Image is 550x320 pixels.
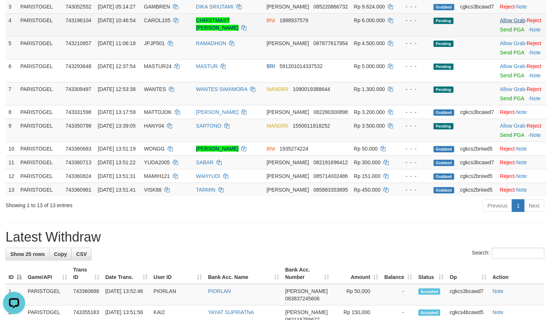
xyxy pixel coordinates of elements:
th: Bank Acc. Number: activate to sort column ascending [282,263,332,284]
span: Accepted [419,310,441,316]
a: Reject [500,173,515,179]
span: Copy 085883353895 to clipboard [314,187,348,193]
td: cgkcs3bcawd7 [457,155,497,169]
span: 743210857 [65,40,91,46]
span: WANTES [144,86,166,92]
a: Allow Grab [500,40,525,46]
span: [PERSON_NAME] [267,173,309,179]
div: - - - [400,108,428,116]
a: TARMIN [196,187,216,193]
td: PARISTOGEL [17,142,62,155]
div: - - - [400,17,428,24]
a: PIORLAN [208,288,230,294]
span: MANDIRI [267,86,288,92]
a: Reject [500,159,515,165]
td: Rp 50,000 [332,284,382,306]
th: Op: activate to sort column ascending [447,263,490,284]
span: MASTUR24 [144,63,172,69]
span: · [500,123,527,129]
td: [DATE] 13:52:46 [102,284,151,306]
span: CAROL105 [144,17,171,23]
a: Reject [500,146,515,152]
span: MAMIH121 [144,173,170,179]
span: CSV [76,251,87,257]
a: SARTONO [196,123,222,129]
a: Note [493,288,504,294]
span: Copy 1090019388644 to clipboard [293,86,330,92]
span: Copy 082280300898 to clipboard [314,109,348,115]
span: Copy 085220866732 to clipboard [314,4,348,10]
span: JPJP501 [144,40,165,46]
th: User ID: activate to sort column ascending [151,263,205,284]
span: · [500,63,527,69]
a: Reject [527,17,542,23]
td: 10 [6,142,17,155]
span: BNI [267,17,275,23]
span: Rp 3.200.000 [354,109,385,115]
a: Copy [49,248,72,260]
span: 743309497 [65,86,91,92]
span: [DATE] 12:53:38 [98,86,136,92]
span: Rp 4.500.000 [354,40,385,46]
span: Rp 5.000.000 [354,63,385,69]
td: PARISTOGEL [17,105,62,119]
td: PIORLAN [151,284,205,306]
td: 6 [6,59,17,82]
span: Accepted [419,289,441,295]
span: [DATE] 05:14:27 [98,4,136,10]
td: · [497,155,546,169]
a: Reject [500,4,515,10]
a: Note [493,309,504,315]
a: SABAR [196,159,213,165]
input: Search: [492,248,544,259]
span: Rp 3.500.000 [354,123,385,129]
td: 7 [6,82,17,105]
a: Show 25 rows [6,248,49,260]
td: 8 [6,105,17,119]
a: Note [530,50,541,55]
span: [DATE] 11:06:18 [98,40,136,46]
span: Show 25 rows [10,251,45,257]
a: WAHYUDI [196,173,221,179]
td: 1 [6,284,25,306]
div: - - - [400,145,428,152]
span: [PERSON_NAME] [267,109,309,115]
span: 743360824 [65,173,91,179]
span: Rp 300.000 [354,159,380,165]
th: Amount: activate to sort column ascending [332,263,382,284]
span: Rp 1.300.000 [354,86,385,92]
a: [PERSON_NAME] [196,146,239,152]
span: Pending [434,87,454,93]
td: cgkcs3bcawd7 [447,284,490,306]
a: Previous [483,199,512,212]
a: Note [516,173,527,179]
span: [DATE] 13:51:22 [98,159,136,165]
td: 11 [6,155,17,169]
div: - - - [400,172,428,180]
td: PARISTOGEL [17,183,62,196]
a: Next [524,199,544,212]
span: Grabbed [434,187,454,193]
a: RAMADHON [196,40,226,46]
th: Status: activate to sort column ascending [416,263,447,284]
span: Grabbed [434,146,454,152]
span: [PERSON_NAME] [267,187,309,193]
span: [PERSON_NAME] [285,288,328,294]
span: Grabbed [434,110,454,116]
td: · [497,13,546,36]
div: - - - [400,186,428,193]
a: CSV [71,248,92,260]
td: 743360688 [70,284,102,306]
a: Note [516,159,527,165]
td: PARISTOGEL [17,82,62,105]
a: Note [530,132,541,138]
a: Allow Grab [500,123,525,129]
span: Grabbed [434,160,454,166]
button: Open LiveChat chat widget [3,3,25,25]
a: Note [516,109,527,115]
span: Copy 083837245606 to clipboard [285,296,320,302]
span: Rp 9.624.000 [354,4,385,10]
label: Search: [472,248,544,259]
td: · [497,59,546,82]
a: Reject [500,109,515,115]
